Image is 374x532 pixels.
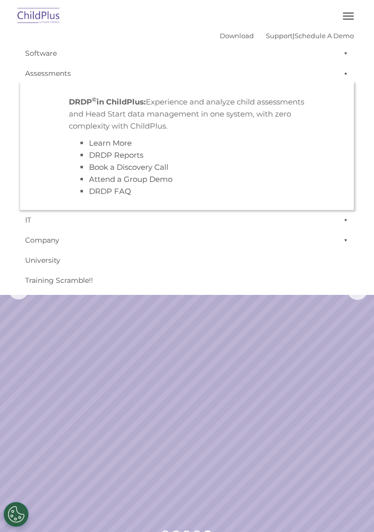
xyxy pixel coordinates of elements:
[69,97,146,107] strong: DRDP in ChildPlus:
[266,32,293,40] a: Support
[20,270,354,290] a: Training Scramble!!
[4,502,29,527] button: Cookies Settings
[89,162,168,172] a: Book a Discovery Call
[20,210,354,230] a: IT
[161,58,192,66] span: Last name
[20,43,354,63] a: Software
[92,96,97,103] sup: ©
[89,138,132,148] a: Learn More
[89,150,143,160] a: DRDP Reports
[69,96,305,132] p: Experience and analyze child assessments and Head Start data management in one system, with zero ...
[161,99,204,107] span: Phone number
[220,32,254,40] a: Download
[15,5,62,28] img: ChildPlus by Procare Solutions
[220,32,354,40] font: |
[20,230,354,250] a: Company
[89,186,131,196] a: DRDP FAQ
[20,63,354,83] a: Assessments
[20,250,354,270] a: University
[295,32,354,40] a: Schedule A Demo
[89,174,172,184] a: Attend a Group Demo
